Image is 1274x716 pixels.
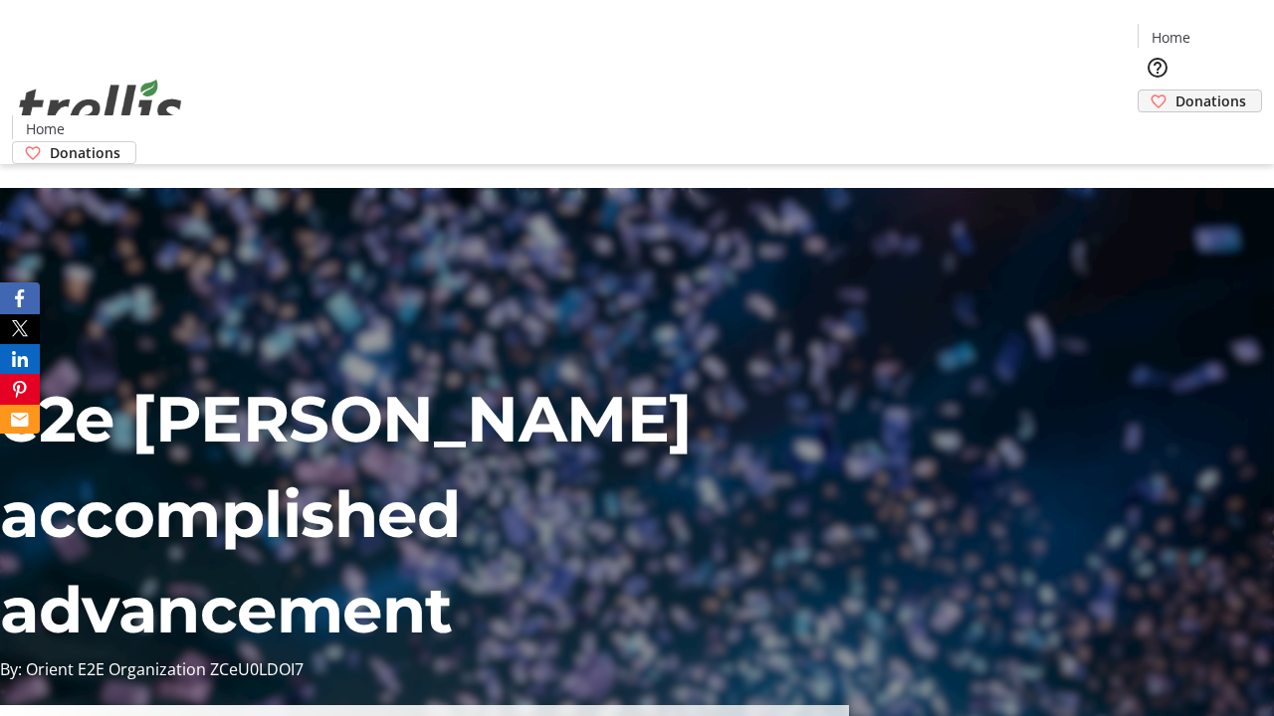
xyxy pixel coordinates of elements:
button: Cart [1138,112,1177,152]
button: Help [1138,48,1177,88]
a: Home [1139,27,1202,48]
span: Donations [1175,90,1246,111]
img: Orient E2E Organization ZCeU0LDOI7's Logo [12,58,189,157]
a: Donations [1138,89,1262,112]
span: Home [26,118,65,139]
a: Donations [12,141,136,164]
span: Home [1152,27,1190,48]
span: Donations [50,142,120,163]
a: Home [13,118,77,139]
